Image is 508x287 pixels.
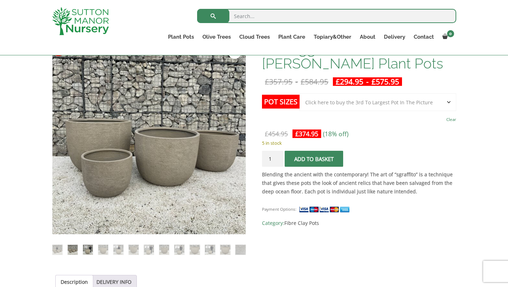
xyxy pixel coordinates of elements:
bdi: 294.95 [336,77,363,87]
ins: - [333,77,402,86]
span: Category: [262,219,456,227]
a: Cloud Trees [235,32,274,42]
span: 0 [447,30,454,37]
img: The Egg Pot Fibre Clay Champagne Plant Pots - IMG 2975 scaled [52,42,246,235]
small: Payment Options: [262,206,296,212]
bdi: 454.95 [265,129,288,138]
input: Search... [197,9,456,23]
span: £ [301,77,305,87]
a: Fibre Clay Pots [284,220,319,226]
p: 5 in stock [262,139,456,147]
span: £ [336,77,340,87]
img: The Egg Pot Fibre Clay Champagne Plant Pots - Image 4 [98,245,108,255]
a: Plant Care [274,32,309,42]
a: 0 [438,32,456,42]
img: The Egg Pot Fibre Clay Champagne Plant Pots - Image 11 [205,245,215,255]
a: Contact [409,32,438,42]
img: payment supported [299,206,352,213]
a: Clear options [446,115,456,125]
bdi: 584.95 [301,77,328,87]
img: The Egg Pot Fibre Clay Champagne Plant Pots - Image 13 [235,245,245,255]
span: £ [265,77,269,87]
img: The Egg Pot Fibre Clay Champagne Plant Pots - Image 7 [144,245,154,255]
img: The Egg Pot Fibre Clay Champagne Plant Pots - Image 12 [220,245,230,255]
img: logo [52,7,109,35]
img: The Egg Pot Fibre Clay Champagne Plant Pots - Image 2 [68,245,78,255]
del: - [262,77,331,86]
img: The Egg Pot Fibre Clay Champagne Plant Pots - Image 10 [190,245,200,255]
span: £ [295,129,299,138]
bdi: 575.95 [372,77,399,87]
input: Product quantity [262,151,283,167]
a: Topiary&Other [309,32,356,42]
span: £ [265,129,268,138]
img: The Egg Pot Fibre Clay Champagne Plant Pots [52,245,62,255]
strong: Blending the ancient with the contemporary! The art of “sgraffito” is a technique that gives thes... [262,171,453,195]
bdi: 374.95 [295,129,318,138]
label: Pot Sizes [262,95,300,109]
a: Plant Pots [164,32,198,42]
span: (18% off) [323,129,348,138]
img: The Egg Pot Fibre Clay Champagne Plant Pots - Image 5 [113,245,123,255]
a: Olive Trees [198,32,235,42]
span: £ [372,77,376,87]
a: About [356,32,380,42]
img: The Egg Pot Fibre Clay Champagne Plant Pots - Image 3 [83,245,93,255]
bdi: 357.95 [265,77,292,87]
img: The Egg Pot Fibre Clay Champagne Plant Pots - Image 9 [174,245,184,255]
h1: The Egg Pot Fibre [PERSON_NAME] Plant Pots [262,41,456,71]
a: Delivery [380,32,409,42]
img: The Egg Pot Fibre Clay Champagne Plant Pots - Image 8 [159,245,169,255]
img: The Egg Pot Fibre Clay Champagne Plant Pots - Image 6 [129,245,139,255]
button: Add to basket [285,151,343,167]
